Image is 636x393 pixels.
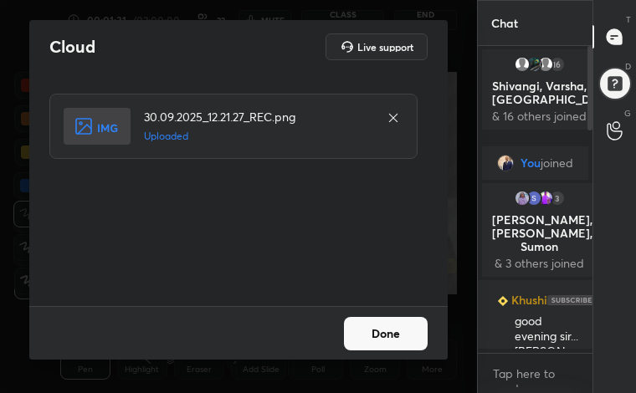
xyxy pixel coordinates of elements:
[625,60,631,73] p: D
[549,56,566,73] div: 16
[357,42,413,52] h5: Live support
[492,110,587,123] p: & 16 others joined
[624,107,631,120] p: G
[144,108,370,125] h4: 30.09.2025_12.21.27_REC.png
[497,155,514,171] img: 5861a47a71f9447d96050a15b4452549.jpg
[498,296,508,306] img: Learner_Badge_beginner_1_8b307cf2a0.svg
[492,79,587,106] p: Shivangi, Varsha, [GEOGRAPHIC_DATA]
[526,56,542,73] img: b79c8c9952874860b905cb32bad96afe.jpg
[526,190,542,207] img: f2be3380f1754b659a78617daa5e9f70.58332128_3
[514,190,531,207] img: 66cbe362432b43abb01ae3f84227f938.jpg
[478,1,531,45] p: Chat
[508,292,547,309] h6: Khushi
[537,56,554,73] img: default.png
[49,36,95,58] h2: Cloud
[492,213,587,253] p: [PERSON_NAME], [PERSON_NAME], Sumon
[626,13,631,26] p: T
[521,156,541,170] span: You
[547,295,601,305] img: 4P8fHbbgJtejmAAAAAElFTkSuQmCC
[514,56,531,73] img: default.png
[492,257,587,270] p: & 3 others joined
[537,190,554,207] img: 0d9828229b1943778194667a6da9b2fd.jpg
[515,314,579,375] div: good evening sir...[PERSON_NAME]...
[541,156,573,170] span: joined
[549,190,566,207] div: 3
[478,46,592,349] div: grid
[144,129,370,144] h5: Uploaded
[344,317,428,350] button: Done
